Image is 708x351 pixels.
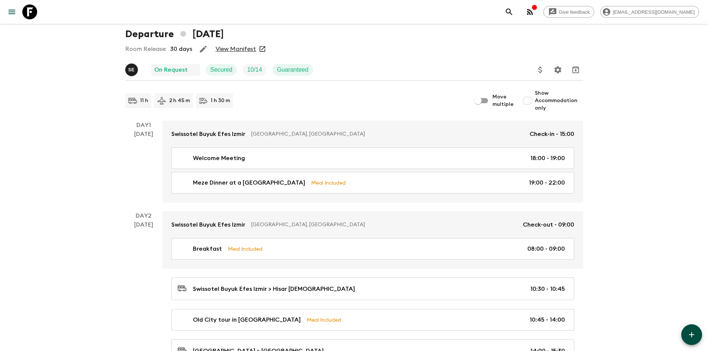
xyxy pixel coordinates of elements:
p: 19:00 - 22:00 [529,178,565,187]
p: Day 1 [125,121,162,130]
p: S E [128,67,135,73]
button: menu [4,4,19,19]
a: BreakfastMeal Included08:00 - 09:00 [171,238,574,260]
p: Meal Included [307,316,341,324]
p: Secured [210,65,233,74]
p: Check-out - 09:00 [523,220,574,229]
p: 2 h 45 m [169,97,190,104]
p: 08:00 - 09:00 [527,244,565,253]
div: Trip Fill [243,64,266,76]
p: 10:30 - 10:45 [530,285,565,293]
a: Swissotel Buyuk Efes Izmir[GEOGRAPHIC_DATA], [GEOGRAPHIC_DATA]Check-out - 09:00 [162,211,583,238]
button: Settings [550,62,565,77]
p: 1 h 30 m [211,97,230,104]
span: Move multiple [492,93,514,108]
p: Meal Included [311,179,346,187]
p: Meal Included [228,245,262,253]
a: Old City tour in [GEOGRAPHIC_DATA]Meal Included10:45 - 14:00 [171,309,574,331]
button: SE [125,64,139,76]
span: [EMAIL_ADDRESS][DOMAIN_NAME] [609,9,699,15]
button: search adventures [502,4,517,19]
div: [EMAIL_ADDRESS][DOMAIN_NAME] [600,6,699,18]
div: Secured [206,64,237,76]
button: Update Price, Early Bird Discount and Costs [533,62,548,77]
p: Meze Dinner at a [GEOGRAPHIC_DATA] [193,178,305,187]
span: Show Accommodation only [535,90,583,112]
div: [DATE] [134,130,153,202]
p: Welcome Meeting [193,154,245,163]
p: Day 2 [125,211,162,220]
p: Guaranteed [277,65,308,74]
p: Room Release: [125,45,167,53]
p: 10 / 14 [247,65,262,74]
p: On Request [154,65,188,74]
h1: Departure [DATE] [125,27,224,42]
p: Old City tour in [GEOGRAPHIC_DATA] [193,315,301,324]
p: 10:45 - 14:00 [530,315,565,324]
p: Swissotel Buyuk Efes Izmir > Hisar [DEMOGRAPHIC_DATA] [193,285,355,293]
p: [GEOGRAPHIC_DATA], [GEOGRAPHIC_DATA] [251,130,524,138]
p: 18:00 - 19:00 [530,154,565,163]
p: 30 days [170,45,192,53]
a: Meze Dinner at a [GEOGRAPHIC_DATA]Meal Included19:00 - 22:00 [171,172,574,194]
a: Swissotel Buyuk Efes Izmir[GEOGRAPHIC_DATA], [GEOGRAPHIC_DATA]Check-in - 15:00 [162,121,583,147]
a: Swissotel Buyuk Efes Izmir > Hisar [DEMOGRAPHIC_DATA]10:30 - 10:45 [171,277,574,300]
p: Check-in - 15:00 [530,130,574,139]
span: Give feedback [555,9,594,15]
p: 11 h [140,97,148,104]
p: Swissotel Buyuk Efes Izmir [171,220,245,229]
a: Welcome Meeting18:00 - 19:00 [171,147,574,169]
p: [GEOGRAPHIC_DATA], [GEOGRAPHIC_DATA] [251,221,517,228]
button: Archive (Completed, Cancelled or Unsynced Departures only) [568,62,583,77]
a: Give feedback [543,6,594,18]
span: Süleyman Erköse [125,66,139,72]
p: Swissotel Buyuk Efes Izmir [171,130,245,139]
a: View Manifest [216,45,256,53]
p: Breakfast [193,244,222,253]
